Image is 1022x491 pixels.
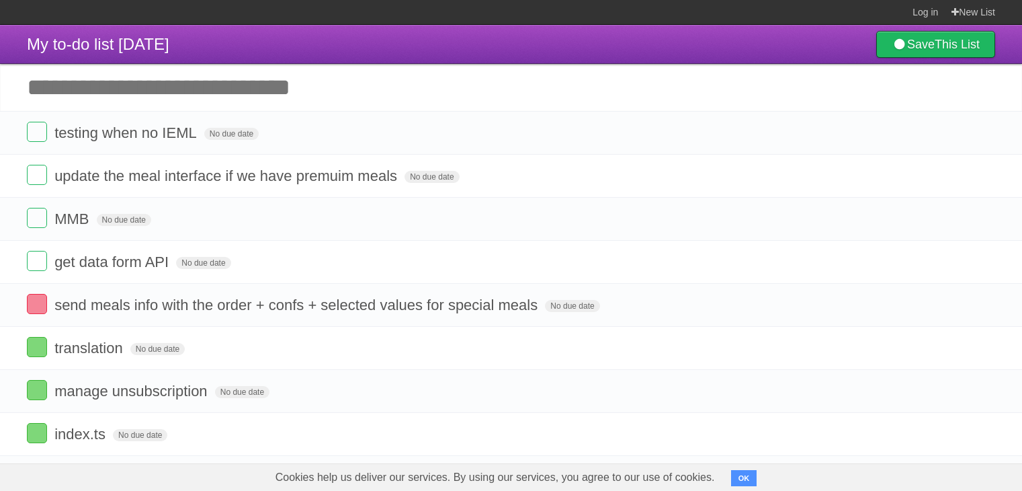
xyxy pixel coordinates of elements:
[27,208,47,228] label: Done
[54,297,541,313] span: send meals info with the order + confs + selected values for special meals
[54,426,109,443] span: index.ts
[731,470,757,486] button: OK
[545,300,599,312] span: No due date
[27,294,47,314] label: Done
[97,214,151,226] span: No due date
[27,337,47,357] label: Done
[27,165,47,185] label: Done
[176,257,230,269] span: No due date
[215,386,269,398] span: No due date
[27,35,169,53] span: My to-do list [DATE]
[27,380,47,400] label: Done
[27,122,47,142] label: Done
[130,343,185,355] span: No due date
[876,31,995,58] a: SaveThis List
[404,171,459,183] span: No due date
[113,429,167,441] span: No due date
[262,464,728,491] span: Cookies help us deliver our services. By using our services, you agree to our use of cookies.
[54,340,126,356] span: translation
[54,211,92,227] span: MMB
[204,128,259,140] span: No due date
[54,254,172,270] span: get data form API
[54,124,200,141] span: testing when no IEML
[54,383,210,400] span: manage unsubscription
[54,167,400,184] span: update the meal interface if we have premuim meals
[935,38,980,51] b: This List
[27,423,47,443] label: Done
[27,251,47,271] label: Done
